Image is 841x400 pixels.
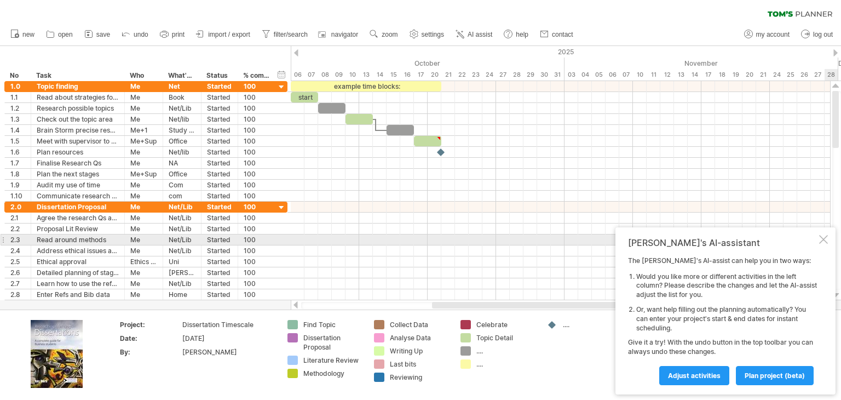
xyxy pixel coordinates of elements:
[469,69,482,81] div: Thursday, 23 October 2025
[798,27,836,42] a: log out
[130,180,157,190] div: Me
[10,289,25,300] div: 2.8
[37,147,119,157] div: Plan resources
[291,69,304,81] div: Monday, 6 October 2025
[797,69,811,81] div: Wednesday, 26 November 2025
[130,235,157,245] div: Me
[207,158,232,168] div: Started
[414,69,428,81] div: Friday, 17 October 2025
[82,27,113,42] a: save
[756,69,770,81] div: Friday, 21 November 2025
[169,202,195,212] div: Net/Lib
[455,69,469,81] div: Wednesday, 22 October 2025
[37,114,119,124] div: Check out the topic area
[244,191,270,201] div: 100
[428,69,441,81] div: Monday, 20 October 2025
[367,27,401,42] a: zoom
[10,235,25,245] div: 2.3
[736,366,814,385] a: plan project (beta)
[244,125,270,135] div: 100
[130,191,157,201] div: Me
[10,256,25,267] div: 2.5
[43,27,76,42] a: open
[207,92,232,102] div: Started
[130,81,157,92] div: Me
[345,69,359,81] div: Friday, 10 October 2025
[243,70,269,81] div: % complete
[37,278,119,289] div: Learn how to use the referencing in Word
[390,320,450,329] div: Collect Data
[10,213,25,223] div: 2.1
[468,31,492,38] span: AI assist
[182,320,274,329] div: Dissertation Timescale
[207,278,232,289] div: Started
[274,31,308,38] span: filter/search
[207,256,232,267] div: Started
[628,256,817,385] div: The [PERSON_NAME]'s AI-assist can help you in two ways: Give it a try! With the undo button in th...
[96,31,110,38] span: save
[244,278,270,289] div: 100
[390,373,450,382] div: Reviewing
[37,191,119,201] div: Communicate research Qs
[58,31,73,38] span: open
[37,103,119,113] div: Research possible topics
[10,92,25,102] div: 1.1
[208,31,250,38] span: import / export
[10,169,25,179] div: 1.8
[244,180,270,190] div: 100
[303,320,363,329] div: Find Topic
[10,202,25,212] div: 2.0
[332,69,345,81] div: Thursday, 9 October 2025
[207,267,232,278] div: Started
[207,180,232,190] div: Started
[578,69,592,81] div: Tuesday, 4 November 2025
[207,147,232,157] div: Started
[130,114,157,124] div: Me
[37,81,119,92] div: Topic finding
[169,245,195,256] div: Net/Lib
[207,114,232,124] div: Started
[119,27,152,42] a: undo
[619,69,633,81] div: Friday, 7 November 2025
[422,31,444,38] span: settings
[37,235,119,245] div: Read around methods
[715,69,729,81] div: Tuesday, 18 November 2025
[37,158,119,168] div: Finalise Research Qs
[120,347,180,357] div: By:
[304,69,318,81] div: Tuesday, 7 October 2025
[10,224,25,234] div: 2.2
[741,27,793,42] a: my account
[130,136,157,146] div: Me+Sup
[244,92,270,102] div: 100
[825,69,838,81] div: Friday, 28 November 2025
[244,136,270,146] div: 100
[516,31,528,38] span: help
[130,147,157,157] div: Me
[482,69,496,81] div: Friday, 24 October 2025
[510,69,523,81] div: Tuesday, 28 October 2025
[169,224,195,234] div: Net/Lib
[130,125,157,135] div: Me+1
[523,69,537,81] div: Wednesday, 29 October 2025
[660,69,674,81] div: Wednesday, 12 November 2025
[169,213,195,223] div: Net/Lib
[169,191,195,201] div: com
[10,267,25,278] div: 2.6
[400,69,414,81] div: Thursday, 16 October 2025
[770,69,784,81] div: Monday, 24 November 2025
[207,235,232,245] div: Started
[120,334,180,343] div: Date:
[564,69,578,81] div: Monday, 3 November 2025
[373,69,387,81] div: Tuesday, 14 October 2025
[244,224,270,234] div: 100
[207,103,232,113] div: Started
[193,27,254,42] a: import / export
[291,81,441,92] div: example time blocks:
[387,69,400,81] div: Wednesday, 15 October 2025
[537,27,577,42] a: contact
[37,267,119,278] div: Detailed planning of stages
[130,202,157,212] div: Me
[647,69,660,81] div: Tuesday, 11 November 2025
[169,278,195,289] div: Net/Lib
[813,31,833,38] span: log out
